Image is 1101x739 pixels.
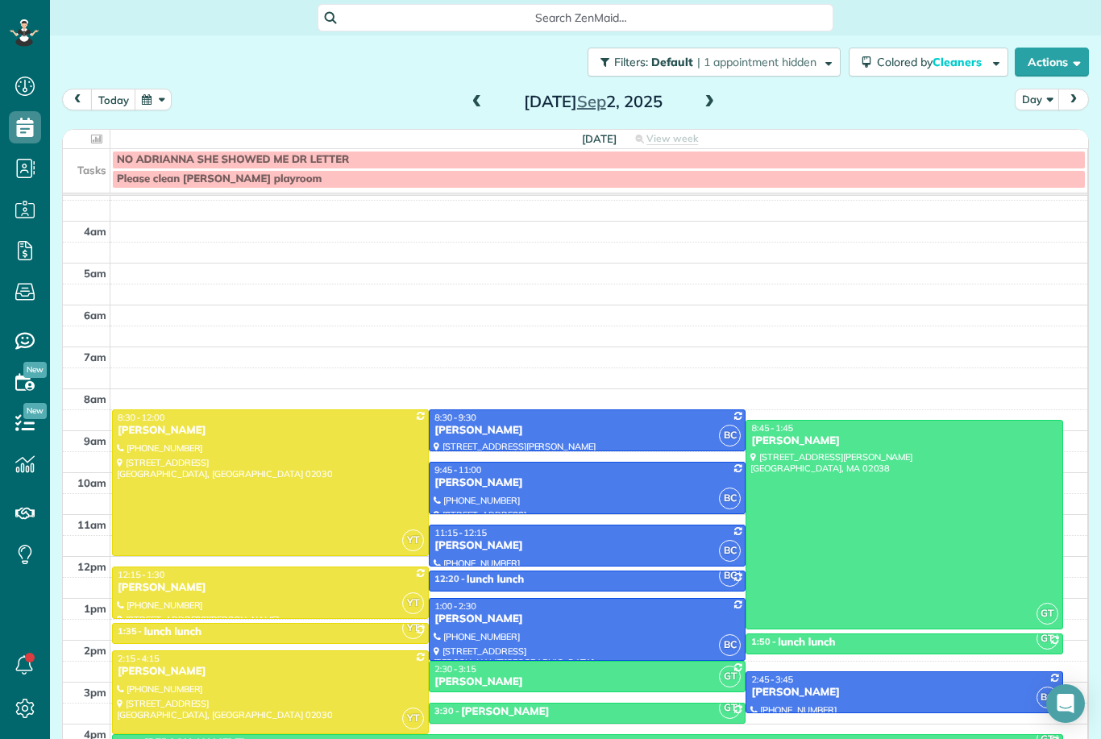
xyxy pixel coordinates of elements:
span: 8am [84,392,106,405]
button: prev [62,89,93,110]
span: 2pm [84,644,106,657]
button: Day [1015,89,1060,110]
span: Default [651,55,694,69]
div: [PERSON_NAME] [117,581,424,595]
span: 4am [84,225,106,238]
span: | 1 appointment hidden [697,55,816,69]
div: [PERSON_NAME] [750,686,1057,700]
span: Colored by [877,55,987,69]
span: GT [1037,628,1058,650]
div: [PERSON_NAME] [750,434,1057,448]
div: [PERSON_NAME] [117,424,424,438]
button: Actions [1015,48,1089,77]
span: BC [719,634,741,656]
span: 3pm [84,686,106,699]
span: 9:45 - 11:00 [434,464,481,475]
button: Colored byCleaners [849,48,1008,77]
span: [DATE] [582,132,617,145]
span: 8:45 - 1:45 [751,422,793,434]
div: [PERSON_NAME] [461,705,549,719]
span: BC [719,425,741,446]
span: GT [719,697,741,719]
button: next [1058,89,1089,110]
h2: [DATE] 2, 2025 [492,93,694,110]
span: 1pm [84,602,106,615]
button: today [91,89,136,110]
span: Cleaners [933,55,984,69]
span: BC [1037,687,1058,708]
span: BC [719,488,741,509]
span: YT [402,592,424,614]
a: Filters: Default | 1 appointment hidden [580,48,841,77]
span: Filters: [614,55,648,69]
span: 2:15 - 4:15 [118,653,160,664]
span: 2:45 - 3:45 [751,674,793,685]
span: 6am [84,309,106,322]
span: YT [402,617,424,639]
span: New [23,403,47,419]
span: YT [402,708,424,729]
div: Open Intercom Messenger [1046,684,1085,723]
span: Please clean [PERSON_NAME] playroom [117,172,322,185]
span: 8:30 - 12:00 [118,412,164,423]
span: 8:30 - 9:30 [434,412,476,423]
span: Sep [577,91,606,111]
span: 10am [77,476,106,489]
div: lunch lunch [778,636,835,650]
div: [PERSON_NAME] [434,612,741,626]
span: BC [719,540,741,562]
span: GT [1037,603,1058,625]
span: YT [402,529,424,551]
span: 12pm [77,560,106,573]
span: New [23,362,47,378]
span: BC [719,565,741,587]
div: lunch lunch [467,573,524,587]
span: GT [719,666,741,687]
div: [PERSON_NAME] [117,665,424,679]
span: 9am [84,434,106,447]
span: 1:00 - 2:30 [434,600,476,612]
span: 2:30 - 3:15 [434,663,476,675]
div: [PERSON_NAME] [434,424,741,438]
button: Filters: Default | 1 appointment hidden [588,48,841,77]
span: 11:15 - 12:15 [434,527,487,538]
div: [PERSON_NAME] [434,476,741,490]
span: 7am [84,351,106,363]
span: View week [646,132,698,145]
div: [PERSON_NAME] [434,675,741,689]
div: lunch lunch [144,625,202,639]
div: [PERSON_NAME] [434,539,741,553]
span: NO ADRIANNA SHE SHOWED ME DR LETTER [117,153,349,166]
span: 5am [84,267,106,280]
span: 12:15 - 1:30 [118,569,164,580]
span: 11am [77,518,106,531]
